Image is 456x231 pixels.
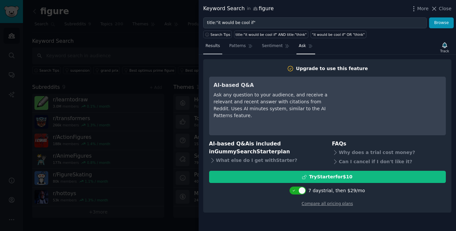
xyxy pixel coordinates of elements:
[210,32,230,37] span: Search Tips
[203,5,274,13] div: Keyword Search figure
[296,41,315,54] a: Ask
[227,41,255,54] a: Patterns
[431,5,451,12] button: Close
[236,32,307,37] div: title:"it would be cool if" AND title:"think"
[209,140,323,156] h3: AI-based Q&A is included in plan
[214,148,277,155] span: GummySearch Starter
[309,173,352,180] div: Try Starter for $10
[429,17,454,29] button: Browse
[299,43,306,49] span: Ask
[203,31,232,38] button: Search Tips
[203,17,427,29] input: Try a keyword related to your business
[209,156,323,165] div: What else do I get with Starter ?
[262,43,283,49] span: Sentiment
[332,140,446,148] h3: FAQs
[308,187,365,194] div: 7 days trial, then $ 29 /mo
[332,148,446,157] div: Why does a trial cost money?
[214,81,334,90] h3: AI-based Q&A
[439,5,451,12] span: Close
[214,91,334,119] div: Ask any question to your audience, and receive a relevant and recent answer with citations from R...
[247,6,250,12] span: in
[410,5,429,12] button: More
[311,31,366,38] a: "it would be cool if" OR "think"
[203,41,222,54] a: Results
[438,40,451,54] button: Track
[234,31,308,38] a: title:"it would be cool if" AND title:"think"
[206,43,220,49] span: Results
[417,5,429,12] span: More
[302,201,353,206] a: Compare all pricing plans
[312,32,365,37] div: "it would be cool if" OR "think"
[296,65,368,72] div: Upgrade to use this feature
[332,157,446,166] div: Can I cancel if I don't like it?
[440,49,449,53] div: Track
[209,171,446,183] button: TryStarterfor$10
[229,43,246,49] span: Patterns
[260,41,292,54] a: Sentiment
